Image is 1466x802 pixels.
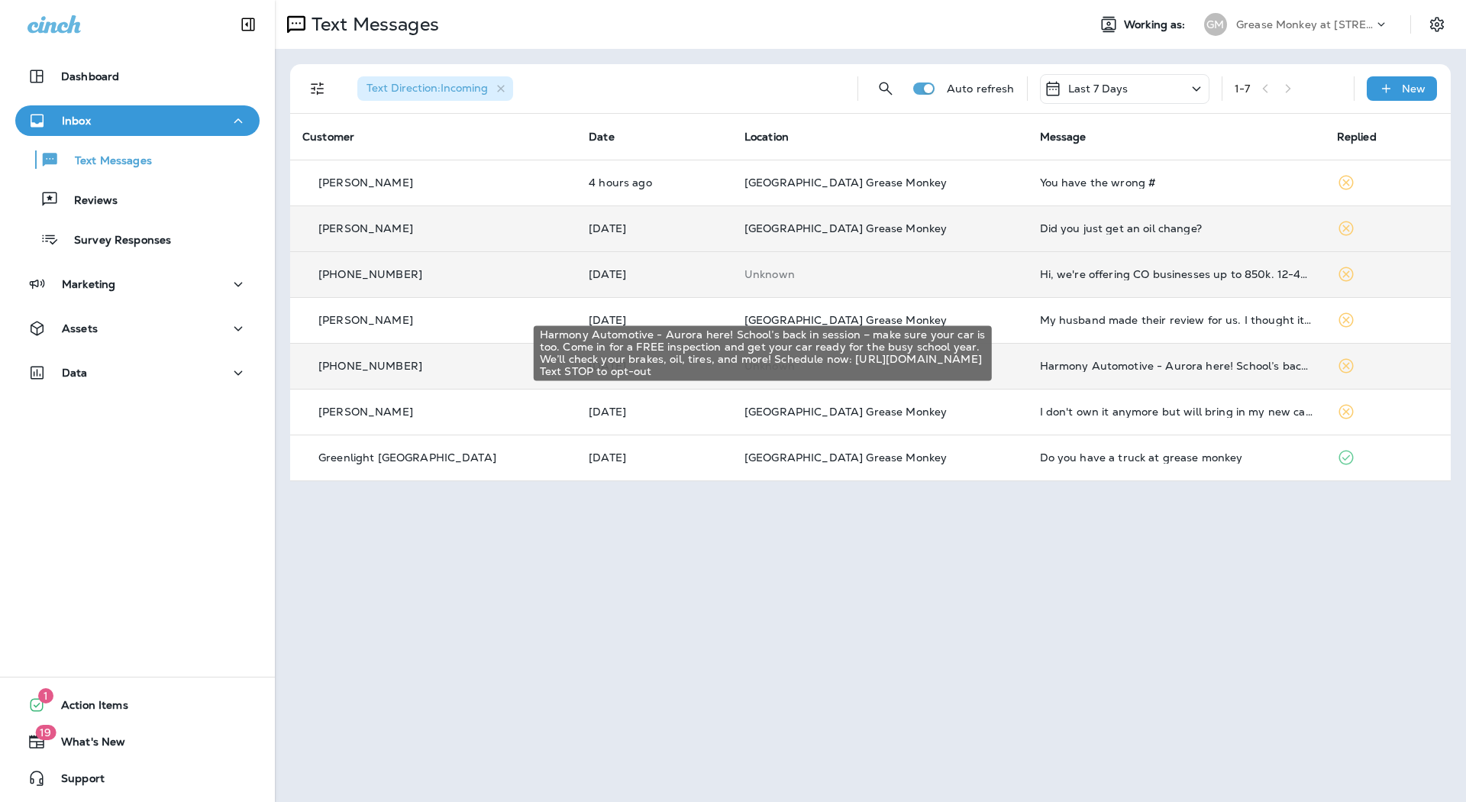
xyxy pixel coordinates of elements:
div: GM [1204,13,1227,36]
button: Assets [15,313,260,344]
div: I don't own it anymore but will bring in my new car soon [1040,406,1313,418]
span: Replied [1337,130,1377,144]
span: What's New [46,736,125,754]
div: Text Direction:Incoming [357,76,513,101]
span: Message [1040,130,1087,144]
p: Greenlight [GEOGRAPHIC_DATA] [318,451,496,464]
span: Date [589,130,615,144]
div: Harmony Automotive - Aurora here! School’s back in session – make sure your car is too. Come in f... [1040,360,1313,372]
span: [GEOGRAPHIC_DATA] Grease Monkey [744,313,947,327]
p: Text Messages [60,154,152,169]
p: Reviews [59,194,118,209]
p: [PERSON_NAME] [318,222,413,234]
p: Sep 2, 2025 10:32 AM [589,406,720,418]
button: Text Messages [15,144,260,176]
p: Text Messages [305,13,439,36]
p: Auto refresh [947,82,1015,95]
button: Inbox [15,105,260,136]
button: Data [15,357,260,388]
p: [PHONE_NUMBER] [318,268,422,280]
p: Survey Responses [59,234,171,248]
button: Survey Responses [15,223,260,255]
span: 19 [35,725,56,740]
p: Sep 5, 2025 10:40 AM [589,222,720,234]
p: This customer does not have a last location and the phone number they messaged is not assigned to... [744,268,1016,280]
div: You have the wrong # [1040,176,1313,189]
div: Do you have a truck at grease monkey [1040,451,1313,464]
p: [PERSON_NAME] [318,314,413,326]
div: My husband made their review for us. I thought it should be good. Another person to make the review. [1040,314,1313,326]
p: Dashboard [61,70,119,82]
p: New [1402,82,1426,95]
div: Hi, we're offering CO businesses up to 850k. 12-48 mo terms, approvals in 24h. What's the right e... [1040,268,1313,280]
span: [GEOGRAPHIC_DATA] Grease Monkey [744,176,947,189]
button: 19What's New [15,726,260,757]
button: Settings [1423,11,1451,38]
div: 1 - 7 [1235,82,1250,95]
p: Sep 6, 2025 10:24 AM [589,176,720,189]
p: Assets [62,322,98,335]
p: Grease Monkey at [STREET_ADDRESS] [1236,18,1374,31]
button: Support [15,763,260,794]
p: [PERSON_NAME] [318,176,413,189]
p: [PERSON_NAME] [318,406,413,418]
p: [PHONE_NUMBER] [318,360,422,372]
p: Aug 30, 2025 09:32 AM [589,451,720,464]
button: Marketing [15,269,260,299]
button: 1Action Items [15,690,260,720]
span: [GEOGRAPHIC_DATA] Grease Monkey [744,222,947,235]
span: Working as: [1124,18,1189,31]
p: Last 7 Days [1068,82,1129,95]
span: [GEOGRAPHIC_DATA] Grease Monkey [744,405,947,419]
p: Inbox [62,115,91,127]
button: Collapse Sidebar [227,9,270,40]
p: Data [62,367,88,379]
span: Customer [302,130,354,144]
p: Sep 3, 2025 11:59 AM [589,314,720,326]
span: Action Items [46,699,128,717]
div: Harmony Automotive - Aurora here! School’s back in session – make sure your car is too. Come in f... [534,325,992,380]
span: 1 [38,688,53,703]
span: Location [744,130,789,144]
p: Marketing [62,278,115,290]
span: Support [46,772,105,791]
button: Dashboard [15,61,260,92]
div: Did you just get an oil change? [1040,222,1313,234]
span: Text Direction : Incoming [366,81,488,95]
p: Sep 4, 2025 02:45 PM [589,268,720,280]
button: Filters [302,73,333,104]
button: Reviews [15,183,260,215]
button: Search Messages [870,73,901,104]
span: [GEOGRAPHIC_DATA] Grease Monkey [744,451,947,464]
